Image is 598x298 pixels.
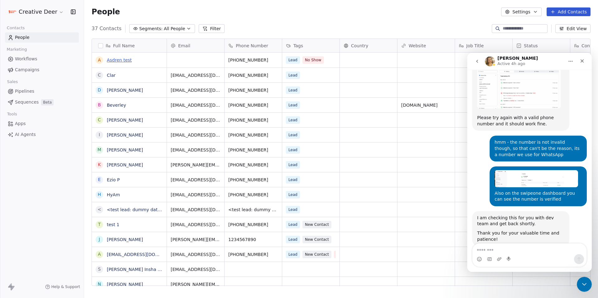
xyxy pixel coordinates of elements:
button: Add Contacts [547,7,591,16]
a: [DOMAIN_NAME] [401,103,438,108]
a: [PERSON_NAME] [107,88,143,93]
span: [PHONE_NUMBER] [228,147,278,153]
span: Lead [286,146,300,154]
span: [PERSON_NAME][EMAIL_ADDRESS][DOMAIN_NAME] [171,162,221,168]
span: [PHONE_NUMBER] [228,117,278,123]
span: No Show [302,56,324,64]
span: [EMAIL_ADDRESS][DOMAIN_NAME] [171,251,221,258]
img: Logo%20CD1.pdf%20(1).png [9,8,16,16]
div: E [98,176,101,183]
a: Ezio P [107,177,120,182]
div: H [98,191,101,198]
span: Lead [286,191,300,198]
span: [PHONE_NUMBER] [228,177,278,183]
span: [PHONE_NUMBER] [228,57,278,63]
a: Help & Support [45,284,80,289]
a: SequencesBeta [5,97,79,107]
span: Lead [286,101,300,109]
span: Website [409,43,426,49]
span: Lead [286,116,300,124]
span: Lead [286,72,300,79]
a: Campaigns [5,65,79,75]
span: Beta [41,99,54,105]
div: Email [167,39,224,52]
span: [EMAIL_ADDRESS][DOMAIN_NAME] [171,221,221,228]
a: AI Agents [5,129,79,140]
span: AI Agents [15,131,36,138]
div: B [98,102,101,108]
span: Lead [286,206,300,213]
span: New Contact [302,221,331,228]
span: [PHONE_NUMBER] [228,251,278,258]
a: [PERSON_NAME] [107,147,143,152]
a: HyAm [107,192,120,197]
span: Tags [293,43,303,49]
span: Tools [4,109,20,119]
span: Creative Deer [19,8,57,16]
div: t [98,221,101,228]
span: 1234567890 [228,236,278,243]
div: Full Name [92,39,167,52]
span: Sequences [15,99,39,105]
div: grid [92,53,167,286]
span: No Show [334,251,355,258]
a: [PERSON_NAME] [107,282,143,287]
span: Workflows [15,56,37,62]
a: Workflows [5,54,79,64]
div: Website [397,39,455,52]
div: K [98,161,101,168]
span: [PHONE_NUMBER] [228,102,278,108]
span: Lead [286,86,300,94]
span: Email [178,43,190,49]
span: [EMAIL_ADDRESS][DOMAIN_NAME] [171,177,221,183]
span: Phone Number [236,43,268,49]
div: J [99,236,100,243]
span: [PERSON_NAME][EMAIL_ADDRESS][PERSON_NAME][DOMAIN_NAME] [171,281,221,287]
iframe: Intercom live chat [577,277,592,292]
a: Apps [5,119,79,129]
span: [PHONE_NUMBER] [228,192,278,198]
span: Help & Support [51,284,80,289]
button: Creative Deer [7,7,65,17]
span: [EMAIL_ADDRESS][DOMAIN_NAME] [171,132,221,138]
span: Pipelines [15,88,34,95]
a: [PERSON_NAME] Insha [PERSON_NAME] [107,267,194,272]
div: < [97,206,101,213]
div: S [98,266,101,272]
span: Segments: [139,26,163,32]
span: [PHONE_NUMBER] [228,87,278,93]
span: [EMAIL_ADDRESS][DOMAIN_NAME] [171,72,221,78]
span: [EMAIL_ADDRESS][DOMAIN_NAME] [171,266,221,272]
button: Settings [501,7,541,16]
a: [PERSON_NAME] [107,118,143,123]
span: Apps [15,120,26,127]
button: Filter [199,24,225,33]
div: Status [513,39,570,52]
span: Contacts [4,23,27,33]
span: Job Title [466,43,484,49]
span: Status [524,43,538,49]
span: [EMAIL_ADDRESS][DOMAIN_NAME] [171,87,221,93]
span: <test lead: dummy data for phone_number> [228,207,278,213]
a: [PERSON_NAME] [107,237,143,242]
span: Country [351,43,368,49]
span: [PHONE_NUMBER] [228,132,278,138]
a: People [5,32,79,43]
span: [EMAIL_ADDRESS][DOMAIN_NAME] [171,102,221,108]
